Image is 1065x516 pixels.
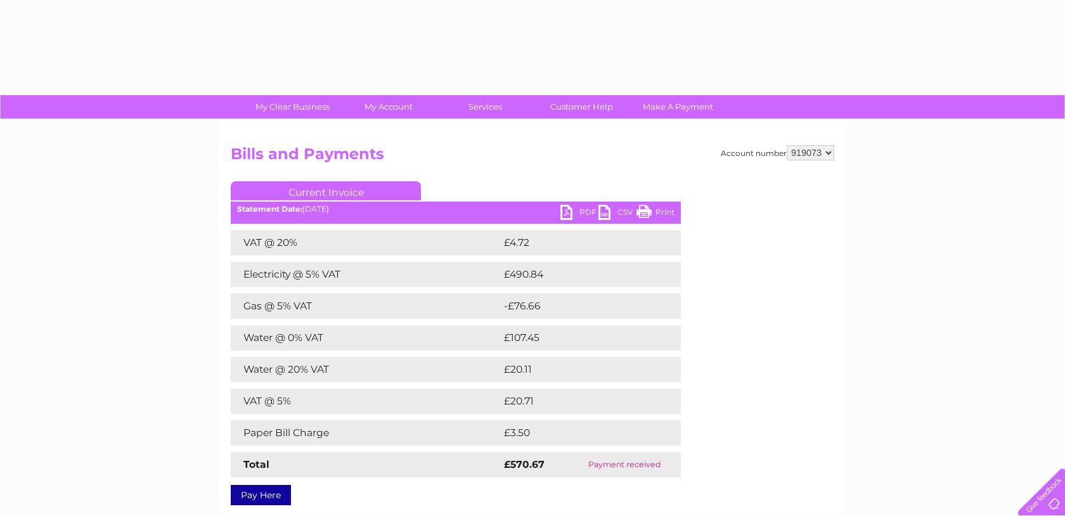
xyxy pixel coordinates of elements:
[231,262,501,287] td: Electricity @ 5% VAT
[231,181,421,200] a: Current Invoice
[231,485,291,505] a: Pay Here
[598,205,636,223] a: CSV
[560,205,598,223] a: PDF
[337,95,441,119] a: My Account
[231,357,501,382] td: Water @ 20% VAT
[504,458,545,470] strong: £570.67
[721,145,834,160] div: Account number
[501,262,659,287] td: £490.84
[501,230,651,255] td: £4.72
[231,145,834,169] h2: Bills and Payments
[568,452,681,477] td: Payment received
[529,95,634,119] a: Customer Help
[231,293,501,319] td: Gas @ 5% VAT
[243,458,269,470] strong: Total
[501,389,654,414] td: £20.71
[626,95,730,119] a: Make A Payment
[636,205,674,223] a: Print
[501,325,657,351] td: £107.45
[231,230,501,255] td: VAT @ 20%
[240,95,345,119] a: My Clear Business
[237,204,302,214] b: Statement Date:
[231,420,501,446] td: Paper Bill Charge
[231,325,501,351] td: Water @ 0% VAT
[433,95,538,119] a: Services
[501,357,653,382] td: £20.11
[501,420,651,446] td: £3.50
[231,205,681,214] div: [DATE]
[231,389,501,414] td: VAT @ 5%
[501,293,658,319] td: -£76.66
